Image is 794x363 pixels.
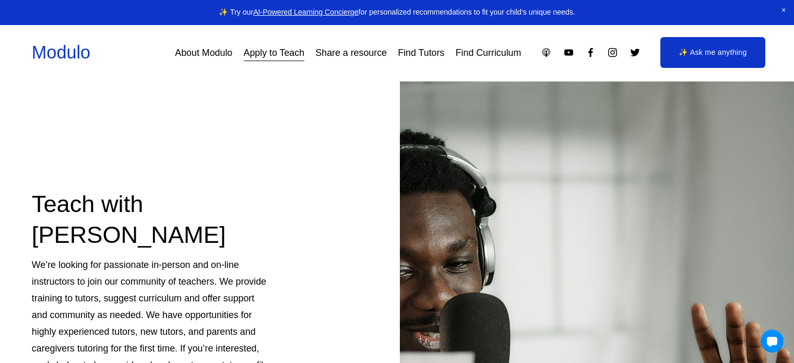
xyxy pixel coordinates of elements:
[32,189,271,250] h2: Teach with [PERSON_NAME]
[630,47,641,58] a: Twitter
[244,43,305,62] a: Apply to Teach
[175,43,232,62] a: About Modulo
[398,43,444,62] a: Find Tutors
[563,47,574,58] a: YouTube
[32,42,90,62] a: Modulo
[660,37,765,68] a: ✨ Ask me anything
[315,43,387,62] a: Share a resource
[253,8,358,16] a: AI-Powered Learning Concierge
[585,47,596,58] a: Facebook
[541,47,552,58] a: Apple Podcasts
[456,43,522,62] a: Find Curriculum
[607,47,618,58] a: Instagram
